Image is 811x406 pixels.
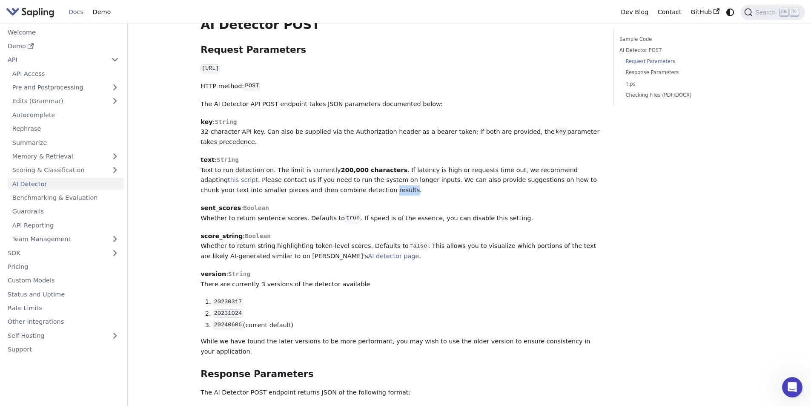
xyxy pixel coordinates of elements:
[88,6,115,19] a: Demo
[245,233,271,239] span: Boolean
[201,203,601,224] p: : Whether to return sentence scores. Defaults to . If speed is of the essence, you can disable th...
[201,369,601,380] h3: Response Parameters
[201,337,601,357] p: While we have found the later versions to be more performant, you may wish to use the older versi...
[201,64,220,73] code: [URL]
[201,233,243,239] strong: score_string
[3,329,123,342] a: Self-Hosting
[790,8,799,16] kbd: K
[741,5,805,20] button: Search (Ctrl+K)
[8,67,123,80] a: API Access
[625,58,732,66] a: Request Parameters
[3,343,123,356] a: Support
[201,231,601,262] p: : Whether to return string highlighting token-level scores. Defaults to . This allows you to visu...
[64,6,88,19] a: Docs
[3,54,106,66] a: API
[8,109,123,121] a: Autocomplete
[201,269,601,290] p: : There are currently 3 versions of the detector available
[215,118,237,125] span: String
[3,288,123,300] a: Status and Uptime
[201,44,601,56] h3: Request Parameters
[8,233,123,245] a: Team Management
[3,247,106,259] a: SDK
[201,117,601,147] p: : 32-character API key. Can also be supplied via the Authorization header as a bearer token; if b...
[201,81,601,92] p: HTTP method:
[625,69,732,77] a: Response Parameters
[619,46,735,55] a: AI Detector POST
[619,35,735,43] a: Sample Code
[228,176,258,183] a: this script
[3,302,123,314] a: Rate Limits
[8,219,123,231] a: API Reporting
[724,6,736,18] button: Switch between dark and light mode (currently system mode)
[8,136,123,149] a: Summarize
[555,128,567,136] code: key
[3,274,123,287] a: Custom Models
[341,167,407,173] strong: 200,000 characters
[217,156,239,163] span: String
[409,242,428,251] code: false
[244,82,260,90] code: POST
[8,205,123,218] a: Guardrails
[228,271,250,277] span: String
[213,321,243,329] code: 20240606
[8,178,123,190] a: AI Detector
[3,316,123,328] a: Other Integrations
[625,91,732,99] a: Checking Files (PDF/DOCX)
[213,298,243,306] code: 20230317
[201,204,241,211] strong: sent_scores
[201,17,601,33] h2: AI Detector POST
[3,26,123,38] a: Welcome
[201,271,226,277] strong: version
[201,156,215,163] strong: text
[106,54,123,66] button: Collapse sidebar category 'API'
[201,118,212,125] strong: key
[213,309,243,318] code: 20231024
[8,164,123,176] a: Scoring & Classification
[201,155,601,196] p: : Text to run detection on. The limit is currently . If latency is high or requests time out, we ...
[653,6,686,19] a: Contact
[686,6,724,19] a: GitHub
[106,247,123,259] button: Expand sidebar category 'SDK'
[3,40,123,52] a: Demo
[8,192,123,204] a: Benchmarking & Evaluation
[201,388,601,398] p: The AI Detector POST endpoint returns JSON of the following format:
[8,150,123,163] a: Memory & Retrieval
[8,95,123,107] a: Edits (Grammar)
[782,377,802,397] iframe: Intercom live chat
[201,99,601,109] p: The AI Detector API POST endpoint takes JSON parameters documented below:
[616,6,653,19] a: Dev Blog
[368,253,419,259] a: AI detector page
[8,123,123,135] a: Rephrase
[213,320,601,331] li: (current default)
[8,81,123,94] a: Pre and Postprocessing
[6,6,54,18] img: Sapling.ai
[753,9,780,16] span: Search
[3,261,123,273] a: Pricing
[625,80,732,88] a: Tips
[243,204,269,211] span: Boolean
[6,6,57,18] a: Sapling.ai
[345,214,361,222] code: true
